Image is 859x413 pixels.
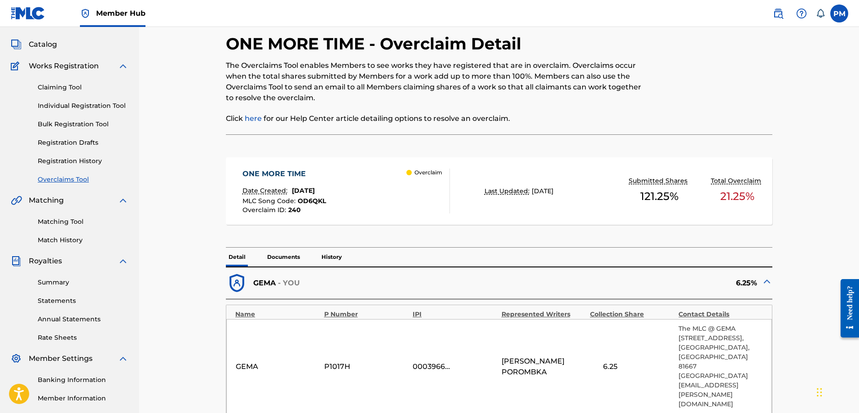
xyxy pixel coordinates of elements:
[298,197,326,205] span: OD6QKL
[38,101,128,111] a: Individual Registration Tool
[38,315,128,324] a: Annual Statements
[118,256,128,266] img: expand
[38,83,128,92] a: Claiming Tool
[502,356,586,377] span: [PERSON_NAME] POROMBKA
[264,248,303,266] p: Documents
[226,60,647,103] p: The Overclaims Tool enables Members to see works they have registered that are in overclaim. Over...
[11,256,22,266] img: Royalties
[242,186,290,195] p: Date Created:
[38,296,128,306] a: Statements
[118,61,128,71] img: expand
[38,175,128,184] a: Overclaims Tool
[11,61,22,71] img: Works Registration
[29,256,62,266] span: Royalties
[253,278,276,289] p: GEMA
[38,120,128,129] a: Bulk Registration Tool
[640,188,678,204] span: 121.25 %
[226,113,647,124] p: Click for our Help Center article detailing options to resolve an overclaim.
[532,187,554,195] span: [DATE]
[235,310,319,319] div: Name
[499,272,772,294] div: 6.25%
[678,371,762,381] p: [GEOGRAPHIC_DATA]
[242,169,326,179] div: ONE MORE TIME
[11,7,45,20] img: MLC Logo
[38,138,128,147] a: Registration Drafts
[485,187,532,196] p: Last Updated:
[711,176,763,186] p: Total Overclaim
[414,169,442,177] p: Overclaim
[814,370,859,413] div: Chat-Widget
[793,4,811,22] div: Help
[502,310,586,319] div: Represented Writers
[319,248,344,266] p: History
[118,195,128,206] img: expand
[11,353,22,364] img: Member Settings
[38,156,128,166] a: Registration History
[29,195,64,206] span: Matching
[814,370,859,413] iframe: Chat Widget
[96,8,145,18] span: Member Hub
[29,39,57,50] span: Catalog
[245,114,262,123] a: here
[118,353,128,364] img: expand
[292,187,315,195] span: [DATE]
[288,206,301,214] span: 240
[38,333,128,342] a: Rate Sheets
[629,176,690,186] p: Submitted Shares
[830,4,848,22] div: User Menu
[834,272,859,345] iframe: Resource Center
[796,8,807,19] img: help
[769,4,787,22] a: Public Search
[773,8,784,19] img: search
[38,394,128,403] a: Member Information
[678,324,762,333] p: The MLC @ GEMA
[226,272,248,294] img: dfb38c8551f6dcc1ac04.svg
[590,310,674,319] div: Collection Share
[226,157,772,225] a: ONE MORE TIMEDate Created:[DATE]MLC Song Code:OD6QKLOverclaim ID:240 OverclaimLast Updated:[DATE]...
[226,34,526,54] h2: ONE MORE TIME - Overclaim Detail
[11,18,65,28] a: SummarySummary
[38,375,128,385] a: Banking Information
[678,343,762,371] p: [GEOGRAPHIC_DATA], [GEOGRAPHIC_DATA] 81667
[324,310,408,319] div: P Number
[38,235,128,245] a: Match History
[38,217,128,226] a: Matching Tool
[80,8,91,19] img: Top Rightsholder
[816,9,825,18] div: Notifications
[817,379,822,406] div: Ziehen
[11,39,57,50] a: CatalogCatalog
[11,39,22,50] img: Catalog
[38,278,128,287] a: Summary
[678,333,762,343] p: [STREET_ADDRESS],
[678,310,762,319] div: Contact Details
[242,206,288,214] span: Overclaim ID :
[11,195,22,206] img: Matching
[762,276,772,287] img: expand-cell-toggle
[29,61,99,71] span: Works Registration
[413,310,497,319] div: IPI
[226,248,248,266] p: Detail
[278,278,300,289] p: - YOU
[29,353,93,364] span: Member Settings
[678,381,762,409] p: [EMAIL_ADDRESS][PERSON_NAME][DOMAIN_NAME]
[720,188,754,204] span: 21.25 %
[242,197,298,205] span: MLC Song Code :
